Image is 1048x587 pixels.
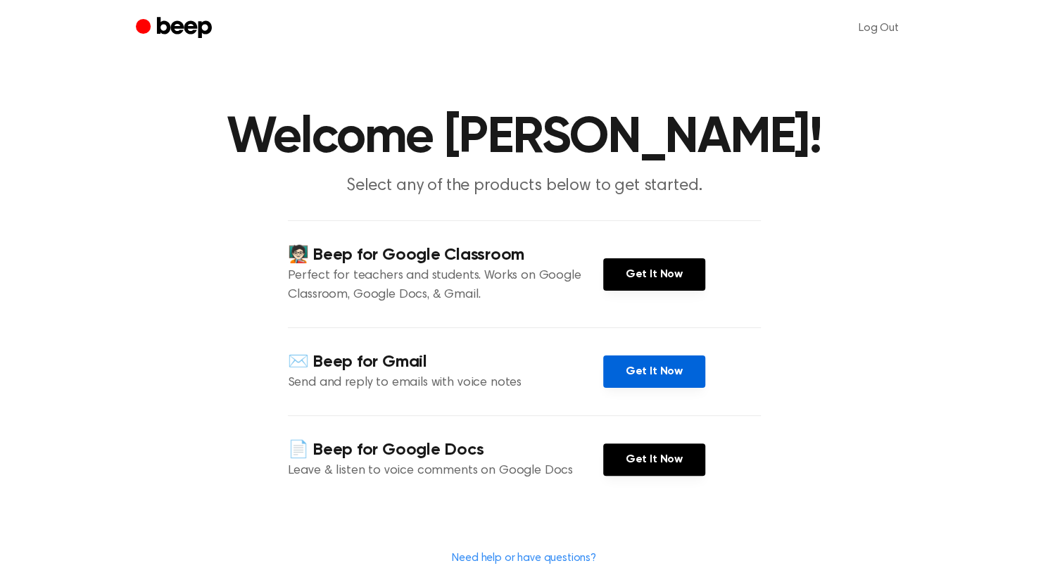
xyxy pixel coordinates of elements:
a: Need help or have questions? [452,553,596,564]
a: Get It Now [603,443,705,476]
a: Log Out [845,11,913,45]
p: Select any of the products below to get started. [254,175,795,198]
a: Get It Now [603,258,705,291]
h1: Welcome [PERSON_NAME]! [164,113,885,163]
p: Leave & listen to voice comments on Google Docs [288,462,603,481]
a: Beep [136,15,215,42]
h4: ✉️ Beep for Gmail [288,351,603,374]
a: Get It Now [603,355,705,388]
p: Send and reply to emails with voice notes [288,374,603,393]
h4: 📄 Beep for Google Docs [288,438,603,462]
h4: 🧑🏻‍🏫 Beep for Google Classroom [288,244,603,267]
p: Perfect for teachers and students. Works on Google Classroom, Google Docs, & Gmail. [288,267,603,305]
